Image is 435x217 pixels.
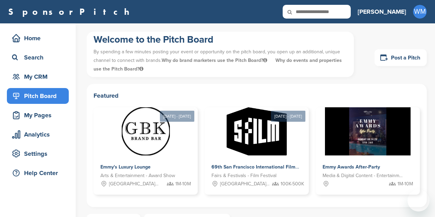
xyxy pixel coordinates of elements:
span: Arts & Entertainment - Award Show [100,172,175,180]
span: Why do brand marketers use the Pitch Board? [162,57,269,63]
a: My CRM [7,69,69,85]
a: Analytics [7,127,69,142]
div: Search [10,51,69,64]
a: Search [7,50,69,65]
iframe: Button to launch messaging window [407,189,429,211]
span: [GEOGRAPHIC_DATA], [GEOGRAPHIC_DATA] [220,180,270,188]
span: Media & Digital Content - Entertainment [323,172,403,180]
div: My Pages [10,109,69,121]
div: Pitch Board [10,90,69,102]
span: 1M-10M [175,180,191,188]
a: SponsorPitch [8,7,134,16]
div: [DATE] - [DATE] [271,111,305,122]
img: Sponsorpitch & [227,107,287,155]
h1: Welcome to the Pitch Board [94,33,347,46]
span: 1M-10M [398,180,413,188]
div: [DATE] - [DATE] [160,111,194,122]
a: Sponsorpitch & Emmy Awards After-Party Media & Digital Content - Entertainment 1M-10M [316,107,420,195]
span: Emmy Awards After-Party [323,164,380,170]
img: Sponsorpitch & [325,107,411,155]
div: Analytics [10,128,69,141]
a: [PERSON_NAME] [358,4,406,19]
a: Pitch Board [7,88,69,104]
h3: [PERSON_NAME] [358,7,406,17]
span: 69th San Francisco International Film Festival [211,164,314,170]
div: Settings [10,148,69,160]
span: WM [413,5,427,19]
p: By spending a few minutes posting your event or opportunity on the pitch board, you open up an ad... [94,46,347,75]
h2: Featured [94,91,420,100]
span: [GEOGRAPHIC_DATA], [GEOGRAPHIC_DATA] [109,180,159,188]
a: Settings [7,146,69,162]
span: 100K-500K [281,180,304,188]
span: Emmy's Luxury Lounge [100,164,151,170]
span: Fairs & Festivals - Film Festival [211,172,276,180]
a: Post a Pitch [374,49,427,66]
div: My CRM [10,70,69,83]
img: Sponsorpitch & [122,107,170,155]
a: [DATE] - [DATE] Sponsorpitch & 69th San Francisco International Film Festival Fairs & Festivals -... [205,96,309,195]
div: Home [10,32,69,44]
a: Home [7,30,69,46]
a: [DATE] - [DATE] Sponsorpitch & Emmy's Luxury Lounge Arts & Entertainment - Award Show [GEOGRAPHIC... [94,96,198,195]
a: Help Center [7,165,69,181]
a: My Pages [7,107,69,123]
div: Help Center [10,167,69,179]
